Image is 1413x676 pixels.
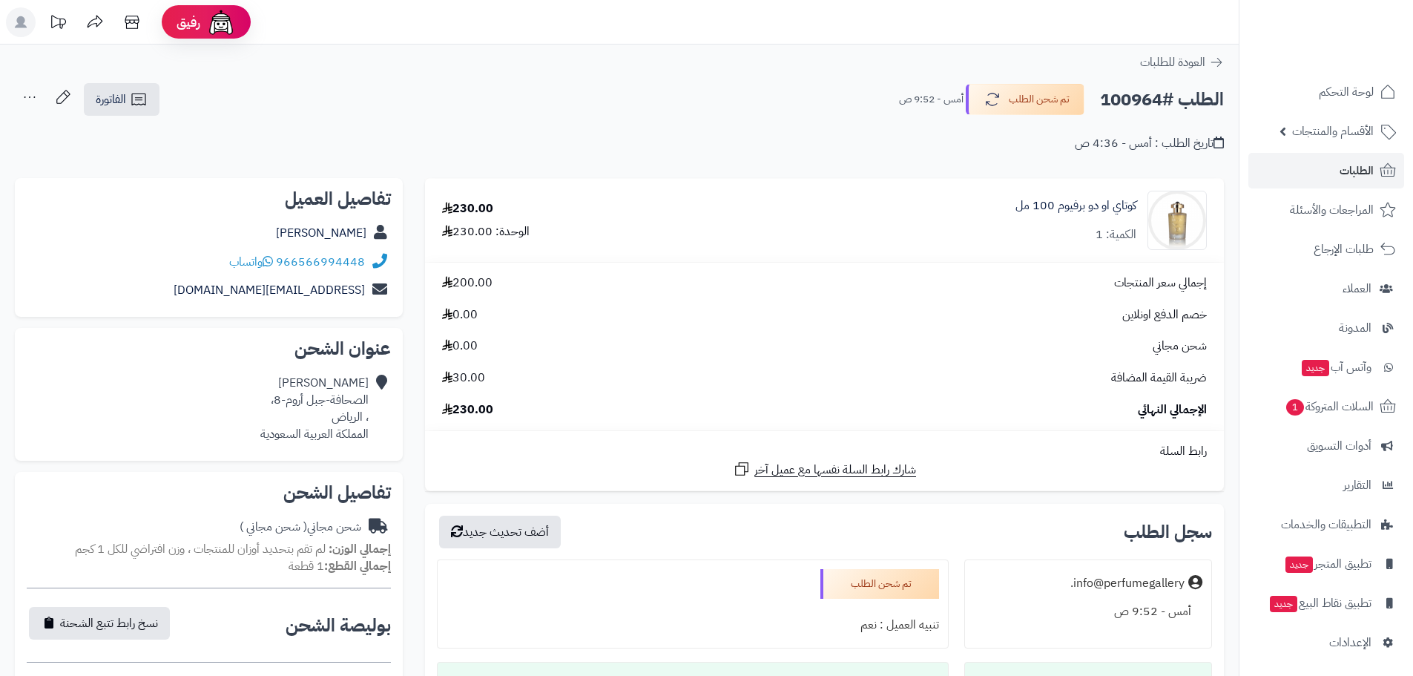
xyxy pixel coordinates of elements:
[1248,74,1404,110] a: لوحة التحكم
[1292,121,1374,142] span: الأقسام والمنتجات
[1075,135,1224,152] div: تاريخ الطلب : أمس - 4:36 ص
[1248,467,1404,503] a: التقارير
[1096,226,1136,243] div: الكمية: 1
[1248,192,1404,228] a: المراجعات والأسئلة
[1339,318,1371,338] span: المدونة
[240,519,361,536] div: شحن مجاني
[329,540,391,558] strong: إجمالي الوزن:
[1319,82,1374,102] span: لوحة التحكم
[1268,593,1371,614] span: تطبيق نقاط البيع
[1248,350,1404,385] a: وآتس آبجديد
[442,306,478,324] span: 0.00
[1248,153,1404,188] a: الطلبات
[1248,271,1404,306] a: العملاء
[289,557,391,575] small: 1 قطعة
[27,340,391,358] h2: عنوان الشحن
[1114,275,1207,292] span: إجمالي سعر المنتجات
[1248,546,1404,582] a: تطبيق المتجرجديد
[1285,399,1304,416] span: 1
[27,190,391,208] h2: تفاصيل العميل
[1100,85,1224,115] h2: الطلب #100964
[1248,585,1404,621] a: تطبيق نقاط البيعجديد
[39,7,76,41] a: تحديثات المنصة
[899,92,964,107] small: أمس - 9:52 ص
[1248,625,1404,660] a: الإعدادات
[84,83,159,116] a: الفاتورة
[1124,523,1212,541] h3: سجل الطلب
[1015,197,1136,214] a: كوتاي او دو برفيوم 100 مل
[974,597,1202,626] div: أمس - 9:52 ص
[442,401,493,419] span: 230.00
[229,253,273,271] a: واتساب
[276,253,365,271] a: 966566994448
[1285,396,1374,417] span: السلات المتروكة
[1312,11,1399,42] img: logo-2.png
[1300,357,1371,378] span: وآتس آب
[1248,310,1404,346] a: المدونة
[1111,370,1207,387] span: ضريبة القيمة المضافة
[1281,514,1371,535] span: التطبيقات والخدمات
[1148,191,1206,250] img: 1719850453-10-90x90.png
[177,13,200,31] span: رفيق
[286,617,391,634] h2: بوليصة الشحن
[174,281,365,299] a: [EMAIL_ADDRESS][DOMAIN_NAME]
[447,611,938,640] div: تنبيه العميل : نعم
[1340,160,1374,181] span: الطلبات
[240,518,307,536] span: ( شحن مجاني )
[29,607,170,640] button: نسخ رابط تتبع الشحنة
[1248,389,1404,424] a: السلات المتروكة1
[206,7,236,37] img: ai-face.png
[1285,557,1313,573] span: جديد
[442,200,493,217] div: 230.00
[1343,278,1371,299] span: العملاء
[1302,360,1329,376] span: جديد
[442,223,530,240] div: الوحدة: 230.00
[966,84,1084,115] button: تم شحن الطلب
[1070,575,1185,592] div: info@perfumegallery.
[1140,53,1205,71] span: العودة للطلبات
[1140,53,1224,71] a: العودة للطلبات
[1153,338,1207,355] span: شحن مجاني
[75,540,326,558] span: لم تقم بتحديد أوزان للمنتجات ، وزن افتراضي للكل 1 كجم
[439,516,561,548] button: أضف تحديث جديد
[1329,632,1371,653] span: الإعدادات
[1290,200,1374,220] span: المراجعات والأسئلة
[260,375,369,442] div: [PERSON_NAME] الصحافة-جبل أروم-8، ، الرياض المملكة العربية السعودية
[1270,596,1297,612] span: جديد
[1248,232,1404,267] a: طلبات الإرجاع
[60,614,158,632] span: نسخ رابط تتبع الشحنة
[1284,554,1371,574] span: تطبيق المتجر
[1307,436,1371,456] span: أدوات التسويق
[442,275,493,292] span: 200.00
[96,91,126,108] span: الفاتورة
[1248,428,1404,464] a: أدوات التسويق
[1314,239,1374,260] span: طلبات الإرجاع
[431,443,1218,460] div: رابط السلة
[1248,507,1404,542] a: التطبيقات والخدمات
[442,370,485,387] span: 30.00
[27,484,391,502] h2: تفاصيل الشحن
[733,460,916,479] a: شارك رابط السلة نفسها مع عميل آخر
[324,557,391,575] strong: إجمالي القطع:
[1122,306,1207,324] span: خصم الدفع اونلاين
[820,569,939,599] div: تم شحن الطلب
[276,224,366,242] a: [PERSON_NAME]
[1343,475,1371,496] span: التقارير
[754,462,916,479] span: شارك رابط السلة نفسها مع عميل آخر
[1138,401,1207,419] span: الإجمالي النهائي
[442,338,478,355] span: 0.00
